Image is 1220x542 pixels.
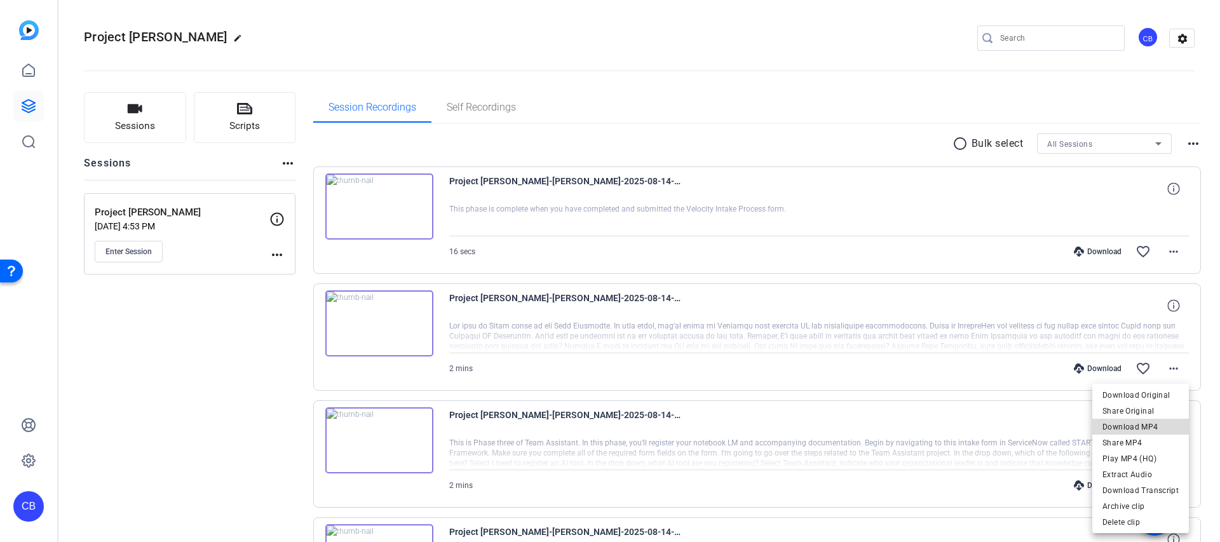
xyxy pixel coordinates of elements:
[1102,388,1179,403] span: Download Original
[1102,499,1179,514] span: Archive clip
[1102,483,1179,498] span: Download Transcript
[1102,419,1179,435] span: Download MP4
[1102,435,1179,451] span: Share MP4
[1102,467,1179,482] span: Extract Audio
[1102,515,1179,530] span: Delete clip
[1102,403,1179,419] span: Share Original
[1102,451,1179,466] span: Play MP4 (HQ)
